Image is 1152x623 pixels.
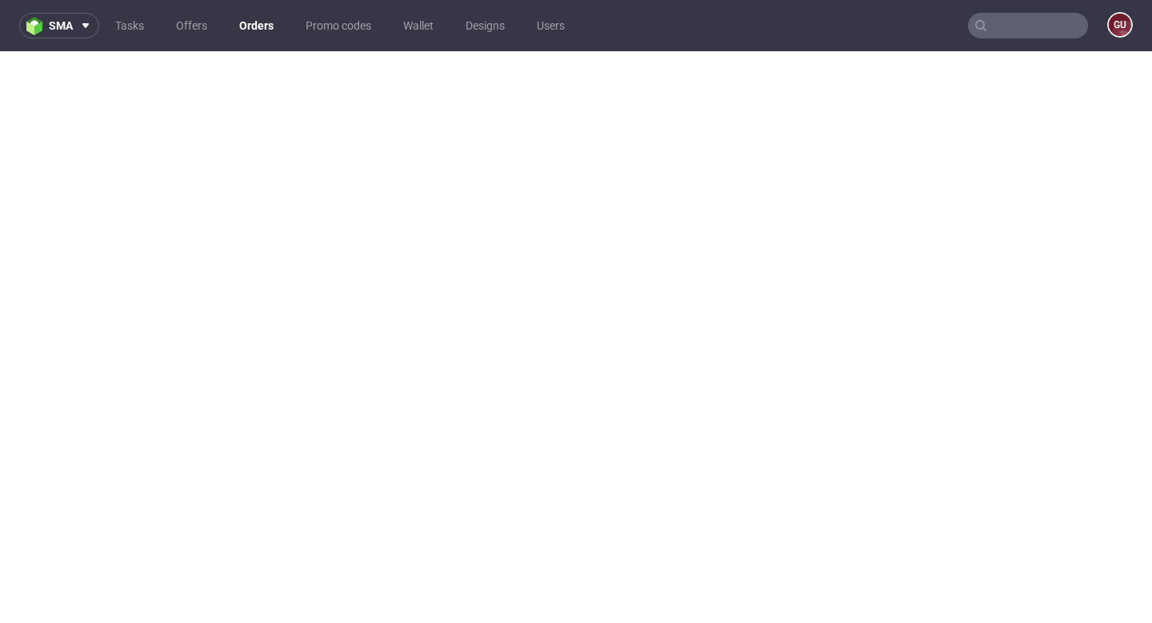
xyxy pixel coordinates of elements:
[106,13,154,38] a: Tasks
[527,13,574,38] a: Users
[296,13,381,38] a: Promo codes
[456,13,514,38] a: Designs
[49,20,73,31] span: sma
[26,17,49,35] img: logo
[1109,14,1131,36] figcaption: gu
[19,13,99,38] button: sma
[394,13,443,38] a: Wallet
[230,13,283,38] a: Orders
[166,13,217,38] a: Offers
